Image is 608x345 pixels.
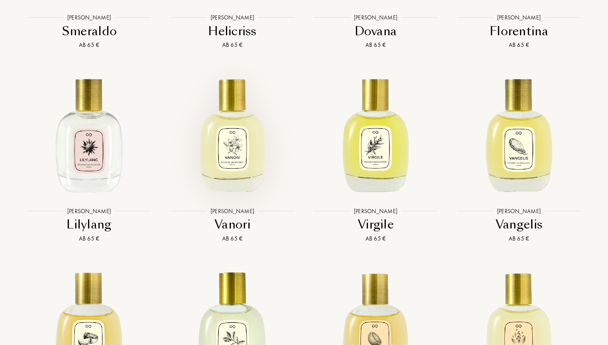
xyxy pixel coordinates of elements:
img: Vanori Sylvaine Delacourte [168,69,297,198]
div: [PERSON_NAME] [63,207,115,215]
div: Ab 65 € [164,234,301,243]
div: Vangelis [451,216,587,233]
div: [PERSON_NAME] [493,207,545,215]
a: Lilylang Sylvaine Delacourte[PERSON_NAME]LilylangAb 65 € [17,60,161,253]
div: Ab 65 € [21,41,157,49]
a: Virgile Sylvaine Delacourte[PERSON_NAME]VirgileAb 65 € [304,60,447,253]
div: Ab 65 € [307,41,444,49]
div: Ab 65 € [307,234,444,243]
div: Florentina [451,23,587,39]
div: Lilylang [21,216,157,233]
img: Virgile Sylvaine Delacourte [311,69,440,198]
a: Vanori Sylvaine Delacourte[PERSON_NAME]VanoriAb 65 € [161,60,304,253]
div: Smeraldo [21,23,157,39]
div: Vanori [164,216,301,233]
div: [PERSON_NAME] [350,13,402,22]
div: [PERSON_NAME] [206,13,258,22]
div: [PERSON_NAME] [63,13,115,22]
div: [PERSON_NAME] [493,13,545,22]
div: Helicriss [164,23,301,39]
div: Ab 65 € [21,234,157,243]
div: [PERSON_NAME] [206,207,258,215]
div: Virgile [307,216,444,233]
div: Ab 65 € [451,234,587,243]
div: Dovana [307,23,444,39]
img: Vangelis Sylvaine Delacourte [454,69,583,198]
img: Lilylang Sylvaine Delacourte [25,69,154,198]
div: [PERSON_NAME] [350,207,402,215]
a: Vangelis Sylvaine Delacourte[PERSON_NAME]VangelisAb 65 € [447,60,591,253]
div: Ab 65 € [164,41,301,49]
div: Ab 65 € [451,41,587,49]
